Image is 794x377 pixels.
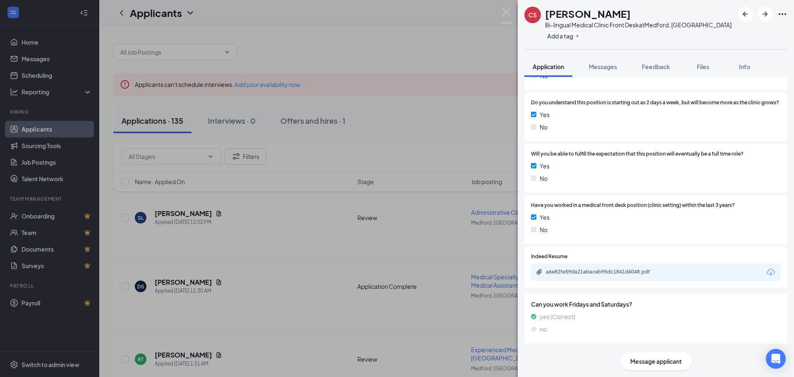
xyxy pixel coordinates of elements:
svg: ArrowLeftNew [740,9,750,19]
div: Bi-lingual Medical Clinic Front Desk at Medford, [GEOGRAPHIC_DATA] [545,21,732,29]
span: Messages [589,63,617,70]
span: Yes [540,161,550,170]
h1: [PERSON_NAME] [545,7,631,21]
svg: Paperclip [536,269,543,275]
span: Application [533,63,564,70]
span: Can you work Fridays and Saturdays? [531,300,781,309]
button: PlusAdd a tag [545,31,582,40]
svg: ArrowRight [760,9,770,19]
span: Feedback [642,63,670,70]
button: ArrowRight [758,7,772,22]
span: Files [697,63,709,70]
span: no [540,324,547,334]
span: Yes [540,110,550,119]
svg: Plus [575,34,580,38]
span: Indeed Resume [531,253,567,261]
span: Message applicant [630,357,682,366]
span: Do you understand this position is starting out as 2 days a week, but will become more as the cli... [531,99,779,107]
svg: Ellipses [777,9,787,19]
svg: Download [766,267,776,277]
a: Paperclipa6e82fe59da21abaceb95dc1841d4048.pdf [536,269,670,276]
span: yes (Correct) [540,312,575,321]
span: No [540,122,548,132]
span: Yes [540,213,550,222]
span: Have you worked in a medical front desk position (clinic setting) within the last 3 years? [531,202,735,209]
div: Open Intercom Messenger [766,349,786,369]
span: No [540,225,548,234]
span: Will you be able to fulfill the expectation that this position will eventually be a full time role? [531,150,744,158]
button: ArrowLeftNew [738,7,753,22]
span: No [540,174,548,183]
div: a6e82fe59da21abaceb95dc1841d4048.pdf [546,269,662,275]
span: Info [739,63,750,70]
div: CS [529,11,537,19]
